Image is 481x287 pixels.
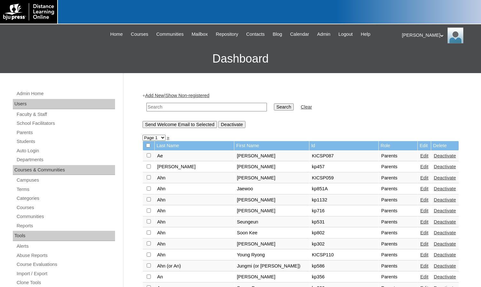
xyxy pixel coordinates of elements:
a: Blog [269,31,285,38]
td: Role [379,141,417,150]
a: Edit [420,219,428,224]
td: Parents [379,173,417,184]
td: Parents [379,239,417,250]
a: School Facilitators [16,119,115,127]
a: Course Evaluations [16,261,115,268]
a: Faculty & Staff [16,110,115,118]
a: Edit [420,153,428,158]
div: Courses & Communities [13,165,115,175]
td: Young Ryong [234,250,309,261]
a: Clone Tools [16,279,115,287]
td: Ahn [155,173,234,184]
a: Deactivate [434,219,456,224]
td: kp586 [309,261,378,272]
input: Search [146,103,267,111]
span: Logout [338,31,353,38]
td: Parents [379,261,417,272]
a: Deactivate [434,208,456,213]
td: Ahn [155,184,234,194]
span: Home [110,31,123,38]
a: Parents [16,129,115,137]
span: Blog [273,31,282,38]
td: Ahn [155,239,234,250]
td: Parents [379,272,417,283]
a: Deactivate [434,274,456,279]
td: An [155,272,234,283]
td: Ahn [155,206,234,216]
td: Edit [418,141,431,150]
td: Id [309,141,378,150]
a: Communities [16,213,115,221]
a: Edit [420,274,428,279]
td: kp716 [309,206,378,216]
td: KICSP087 [309,151,378,162]
a: Communities [153,31,187,38]
a: Deactivate [434,164,456,169]
td: Soon Kee [234,228,309,238]
td: Delete [431,141,458,150]
td: kp457 [309,162,378,172]
td: KICSP110 [309,250,378,261]
td: Ahn [155,195,234,206]
a: Edit [420,230,428,235]
a: Deactivate [434,241,456,246]
td: kp802 [309,228,378,238]
td: Parents [379,151,417,162]
a: Add New [145,93,164,98]
td: [PERSON_NAME] [234,239,309,250]
td: Jaewoo [234,184,309,194]
a: Show Non-registered [165,93,209,98]
td: Seungeun [234,217,309,228]
a: Clear [301,104,312,110]
a: Deactivate [434,186,456,191]
a: Edit [420,208,428,213]
span: Admin [317,31,330,38]
td: [PERSON_NAME] [234,195,309,206]
td: Last Name [155,141,234,150]
a: Home [107,31,126,38]
div: [PERSON_NAME] [402,27,475,43]
td: Ahn (or An) [155,261,234,272]
a: Edit [420,186,428,191]
img: logo-white.png [3,3,54,20]
span: Courses [131,31,148,38]
td: Ae [155,151,234,162]
a: Deactivate [434,153,456,158]
div: + | [143,92,459,128]
td: kp531 [309,217,378,228]
td: [PERSON_NAME] [155,162,234,172]
a: Edit [420,197,428,202]
td: Ahn [155,217,234,228]
a: Help [358,31,374,38]
a: Repository [213,31,241,38]
a: Courses [128,31,151,38]
td: [PERSON_NAME] [234,173,309,184]
a: Deactivate [434,175,456,180]
a: Categories [16,194,115,202]
a: Deactivate [434,230,456,235]
img: Melanie Sevilla [447,27,463,43]
td: Jungmi (or [PERSON_NAME]) [234,261,309,272]
a: Edit [420,263,428,268]
a: Deactivate [434,263,456,268]
input: Send Welcome Email to Selected [143,121,217,128]
a: Admin Home [16,90,115,98]
td: Parents [379,184,417,194]
td: [PERSON_NAME] [234,206,309,216]
a: Reports [16,222,115,230]
a: Mailbox [189,31,211,38]
a: Edit [420,241,428,246]
td: Parents [379,250,417,261]
a: Edit [420,164,428,169]
input: Deactivate [218,121,245,128]
span: Mailbox [192,31,208,38]
a: Edit [420,252,428,257]
td: [PERSON_NAME] [234,272,309,283]
a: » [167,135,169,140]
td: Parents [379,217,417,228]
td: kp302 [309,239,378,250]
td: KICSP059 [309,173,378,184]
td: Parents [379,206,417,216]
span: Help [361,31,370,38]
a: Admin [314,31,334,38]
